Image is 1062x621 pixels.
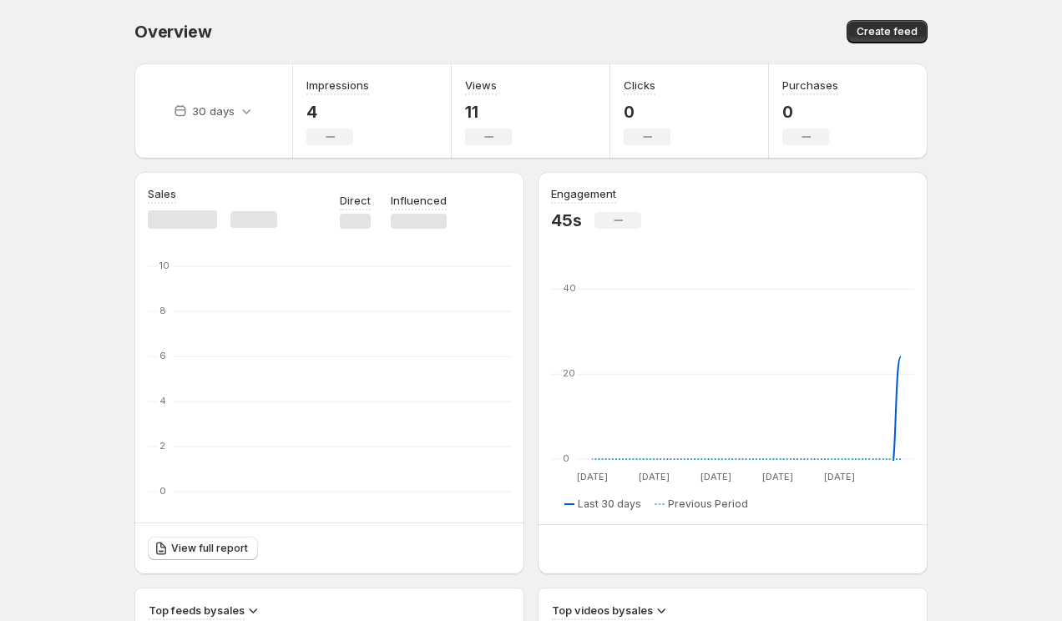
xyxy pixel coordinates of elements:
h3: Purchases [782,77,838,93]
text: [DATE] [762,471,793,482]
text: 0 [563,452,569,464]
p: Influenced [391,192,447,209]
span: Last 30 days [578,497,641,511]
text: 20 [563,367,575,379]
p: 11 [465,102,512,122]
h3: Engagement [551,185,616,202]
text: 6 [159,350,166,361]
button: Create feed [847,20,928,43]
text: [DATE] [824,471,855,482]
text: 0 [159,485,166,497]
h3: Sales [148,185,176,202]
span: Create feed [857,25,918,38]
h3: Top feeds by sales [149,602,245,618]
text: [DATE] [639,471,670,482]
span: Overview [134,22,211,42]
text: [DATE] [577,471,608,482]
p: Direct [340,192,371,209]
text: [DATE] [700,471,731,482]
text: 2 [159,440,165,452]
text: 10 [159,260,169,271]
p: 45s [551,210,581,230]
text: 4 [159,395,166,406]
p: 0 [782,102,838,122]
p: 0 [624,102,670,122]
h3: Impressions [306,77,369,93]
text: 8 [159,305,166,316]
h3: Views [465,77,497,93]
a: View full report [148,537,258,560]
span: View full report [171,542,248,555]
text: 40 [563,282,576,294]
p: 30 days [192,103,235,119]
p: 4 [306,102,369,122]
h3: Clicks [624,77,655,93]
span: Previous Period [668,497,748,511]
h3: Top videos by sales [552,602,653,618]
